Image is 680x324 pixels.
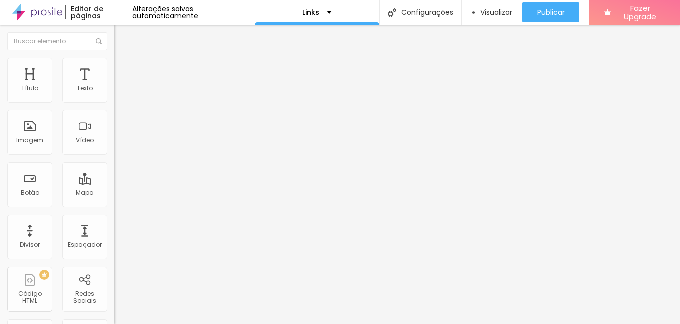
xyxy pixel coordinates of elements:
div: Editor de páginas [65,5,132,19]
button: Visualizar [462,2,523,22]
div: Vídeo [76,137,94,144]
div: Espaçador [68,241,102,248]
span: Visualizar [480,8,512,16]
input: Buscar elemento [7,32,107,50]
div: Título [21,85,38,92]
button: Publicar [522,2,579,22]
img: view-1.svg [472,8,476,17]
div: Botão [21,189,39,196]
img: Icone [388,8,396,17]
span: Publicar [537,8,565,16]
img: Icone [96,38,102,44]
div: Texto [77,85,93,92]
div: Divisor [20,241,40,248]
div: Imagem [16,137,43,144]
div: Alterações salvas automaticamente [132,5,255,19]
span: Fazer Upgrade [615,4,665,21]
div: Redes Sociais [65,290,104,305]
div: Mapa [76,189,94,196]
p: Links [302,9,319,16]
div: Código HTML [10,290,49,305]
